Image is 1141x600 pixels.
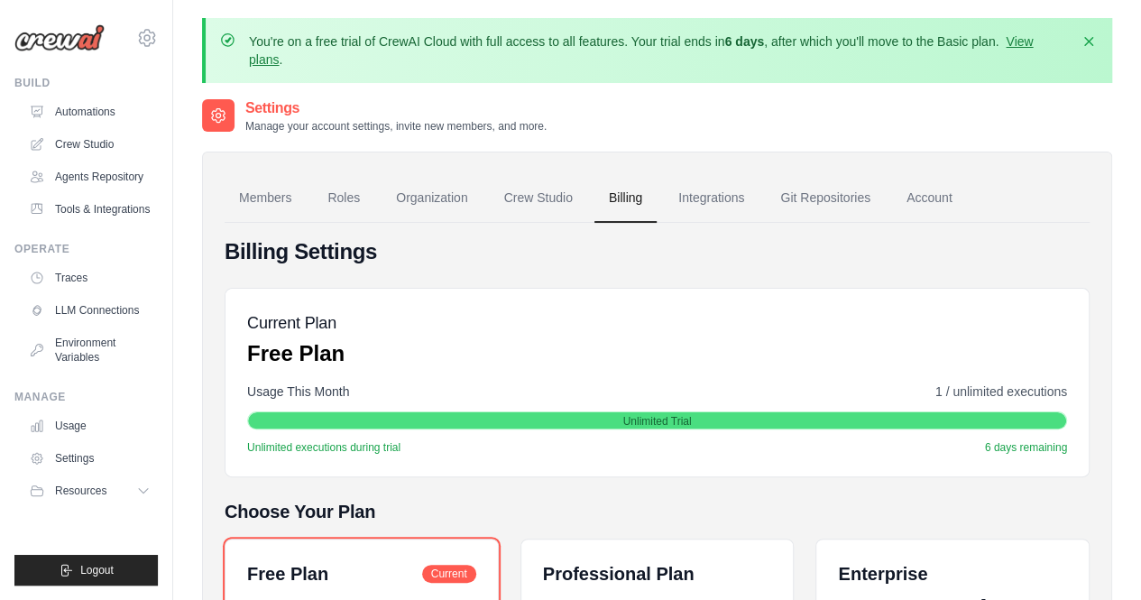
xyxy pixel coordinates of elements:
[14,555,158,586] button: Logout
[245,119,547,134] p: Manage your account settings, invite new members, and more.
[22,411,158,440] a: Usage
[935,383,1067,401] span: 1 / unlimited executions
[22,476,158,505] button: Resources
[14,390,158,404] div: Manage
[249,32,1069,69] p: You're on a free trial of CrewAI Cloud with full access to all features. Your trial ends in , aft...
[247,383,349,401] span: Usage This Month
[594,174,657,223] a: Billing
[55,484,106,498] span: Resources
[22,162,158,191] a: Agents Repository
[14,24,105,51] img: Logo
[14,76,158,90] div: Build
[245,97,547,119] h2: Settings
[22,195,158,224] a: Tools & Integrations
[766,174,885,223] a: Git Repositories
[543,561,695,586] h6: Professional Plan
[985,440,1067,455] span: 6 days remaining
[247,561,328,586] h6: Free Plan
[622,414,691,429] span: Unlimited Trial
[247,440,400,455] span: Unlimited executions during trial
[1051,513,1141,600] iframe: Chat Widget
[422,565,476,583] span: Current
[22,296,158,325] a: LLM Connections
[247,310,345,336] h5: Current Plan
[22,97,158,126] a: Automations
[22,263,158,292] a: Traces
[382,174,482,223] a: Organization
[247,339,345,368] p: Free Plan
[14,242,158,256] div: Operate
[892,174,967,223] a: Account
[22,328,158,372] a: Environment Variables
[22,444,158,473] a: Settings
[313,174,374,223] a: Roles
[22,130,158,159] a: Crew Studio
[80,563,114,577] span: Logout
[664,174,759,223] a: Integrations
[225,499,1090,524] h5: Choose Your Plan
[724,34,764,49] strong: 6 days
[225,174,306,223] a: Members
[490,174,587,223] a: Crew Studio
[225,237,1090,266] h4: Billing Settings
[838,561,1067,586] h6: Enterprise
